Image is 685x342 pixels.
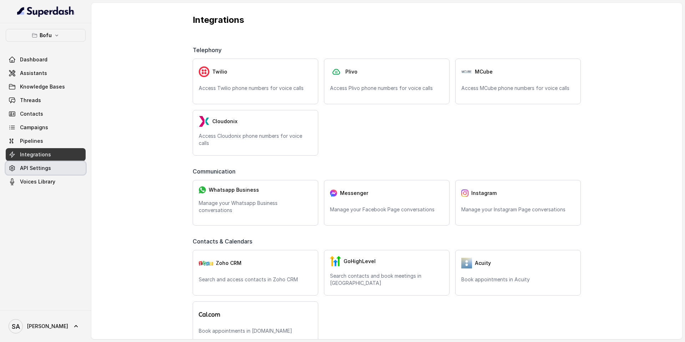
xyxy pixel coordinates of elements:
[461,190,468,197] img: instagram.04eb0078a085f83fc525.png
[199,200,312,214] p: Manage your Whatsapp Business conversations
[6,162,86,175] a: API Settings
[330,66,342,77] img: plivo.d3d850b57a745af99832d897a96997ac.svg
[20,70,47,77] span: Assistants
[6,80,86,93] a: Knowledge Bases
[6,148,86,161] a: Integrations
[6,316,86,336] a: [PERSON_NAME]
[216,260,242,267] span: Zoho CRM
[330,206,443,213] p: Manage your Facebook Page conversations
[330,85,443,92] p: Access Plivo phone numbers for voice calls
[6,107,86,120] a: Contacts
[6,67,86,80] a: Assistants
[20,110,43,117] span: Contacts
[40,31,52,40] p: Bofu
[193,46,224,54] span: Telephony
[193,167,238,176] span: Communication
[330,256,341,267] img: GHL.59f7fa3143240424d279.png
[193,14,581,26] p: Integrations
[212,68,227,75] span: Twilio
[17,6,75,17] img: light.svg
[6,175,86,188] a: Voices Library
[20,165,51,172] span: API Settings
[20,151,51,158] span: Integrations
[475,68,493,75] span: MCube
[471,190,497,197] span: Instagram
[212,118,238,125] span: Cloudonix
[20,83,65,90] span: Knowledge Bases
[6,135,86,147] a: Pipelines
[20,178,55,185] span: Voices Library
[193,237,255,246] span: Contacts & Calendars
[475,260,491,267] span: Acuity
[199,312,220,317] img: logo.svg
[199,186,206,193] img: whatsapp.f50b2aaae0bd8934e9105e63dc750668.svg
[461,85,575,92] p: Access MCube phone numbers for voice calls
[344,258,376,265] span: GoHighLevel
[461,206,575,213] p: Manage your Instagram Page conversations
[345,68,357,75] span: Plivo
[20,56,47,63] span: Dashboard
[199,327,312,335] p: Book appointments in [DOMAIN_NAME]
[20,137,43,145] span: Pipelines
[6,53,86,66] a: Dashboard
[199,116,209,127] img: LzEnlUgADIwsuYwsTIxNLkxQDEyBEgDTDZAMjs1Qgy9jUyMTMxBzEB8uASKBKLgDqFxF08kI1lQAAAABJRU5ErkJggg==
[461,70,472,74] img: Pj9IrDBdEGgAAAABJRU5ErkJggg==
[209,186,259,193] span: Whatsapp Business
[340,190,368,197] span: Messenger
[20,124,48,131] span: Campaigns
[20,97,41,104] span: Threads
[12,323,20,330] text: SA
[6,121,86,134] a: Campaigns
[6,94,86,107] a: Threads
[27,323,68,330] span: [PERSON_NAME]
[199,261,213,266] img: zohoCRM.b78897e9cd59d39d120b21c64f7c2b3a.svg
[330,272,443,287] p: Search contacts and book meetings in [GEOGRAPHIC_DATA]
[6,29,86,42] button: Bofu
[330,190,337,197] img: messenger.2e14a0163066c29f9ca216c7989aa592.svg
[199,85,312,92] p: Access Twilio phone numbers for voice calls
[461,258,472,268] img: 5vvjV8cQY1AVHSZc2N7qU9QabzYIM+zpgiA0bbq9KFoni1IQNE8dHPp0leJjYW31UJeOyZnSBUO77gdMaNhFCgpjLZzFnVhVC...
[199,276,312,283] p: Search and access contacts in Zoho CRM
[199,66,209,77] img: twilio.7c09a4f4c219fa09ad352260b0a8157b.svg
[461,276,575,283] p: Book appointments in Acuity
[199,132,312,147] p: Access Cloudonix phone numbers for voice calls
